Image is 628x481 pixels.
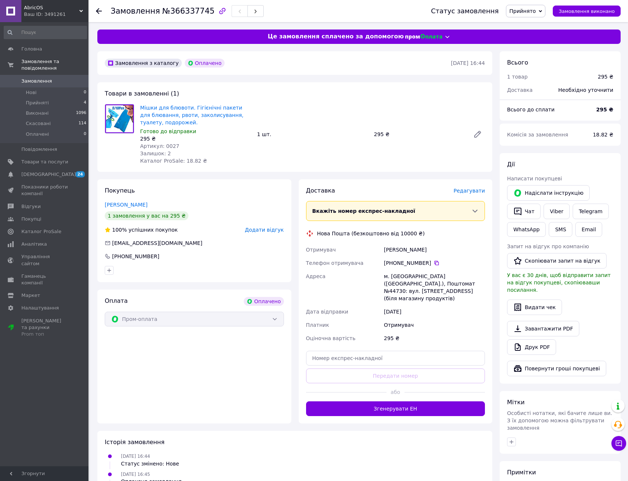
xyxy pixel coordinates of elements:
span: Мітки [507,399,525,406]
span: Всього до сплати [507,107,555,113]
a: Telegram [573,204,609,219]
div: Отримувач [382,318,486,332]
div: Необхідно уточнити [554,82,618,98]
time: [DATE] 16:44 [451,60,485,66]
a: Завантажити PDF [507,321,579,336]
span: Комісія за замовлення [507,132,568,138]
div: [PHONE_NUMBER] [384,259,485,267]
span: Доставка [306,187,335,194]
span: Платник [306,322,329,328]
div: [DATE] [382,305,486,318]
span: 4 [84,100,86,106]
div: м. [GEOGRAPHIC_DATA] ([GEOGRAPHIC_DATA].), Поштомат №44730: вул. [STREET_ADDRESS] (біля магазину ... [382,270,486,305]
span: Прийняті [26,100,49,106]
span: 24 [76,171,85,177]
span: [PERSON_NAME] та рахунки [21,318,68,338]
span: AbricOS [24,4,79,11]
button: Згенерувати ЕН [306,401,485,416]
button: Email [575,222,602,237]
span: 1096 [76,110,86,117]
a: Друк PDF [507,339,556,355]
span: 114 [79,120,86,127]
span: №366337745 [162,7,215,15]
span: 1 товар [507,74,528,80]
span: Замовлення та повідомлення [21,58,89,72]
a: Редагувати [470,127,485,142]
span: [DATE] 16:44 [121,454,150,459]
span: Управління сайтом [21,253,68,267]
div: 1 замовлення у вас на 295 ₴ [105,211,188,220]
span: Показники роботи компанії [21,184,68,197]
span: Додати відгук [245,227,284,233]
input: Номер експрес-накладної [306,351,485,366]
button: Чат з покупцем [611,436,626,451]
span: Замовлення [21,78,52,84]
div: 1 шт. [254,129,371,139]
span: Адреса [306,273,326,279]
span: У вас є 30 днів, щоб відправити запит на відгук покупцеві, скопіювавши посилання. [507,272,611,293]
div: [PERSON_NAME] [382,243,486,256]
span: Редагувати [454,188,485,194]
span: Каталог ProSale [21,228,61,235]
span: Оплата [105,297,128,304]
span: Оціночна вартість [306,335,355,341]
div: 295 ₴ [140,135,251,142]
span: Налаштування [21,305,59,311]
button: SMS [549,222,572,237]
div: Оплачено [185,59,225,68]
a: [PERSON_NAME] [105,202,148,208]
span: Нові [26,89,37,96]
div: 295 ₴ [598,73,613,80]
span: Виконані [26,110,49,117]
button: Чат [507,204,541,219]
span: Написати покупцеві [507,176,562,181]
span: Покупці [21,216,41,222]
a: Мішки для блювоти. Гігієнічні пакети для блювання, рвоти, заколисування, туалету, подорожей. [140,105,243,125]
span: Каталог ProSale: 18.82 ₴ [140,158,207,164]
span: Доставка [507,87,532,93]
span: Залишок: 2 [140,150,171,156]
span: або [386,388,405,396]
div: Статус змінено: Нове [121,460,179,467]
button: Замовлення виконано [553,6,621,17]
span: 0 [84,89,86,96]
button: Видати чек [507,300,562,315]
span: Запит на відгук про компанію [507,243,589,249]
div: успішних покупок [105,226,178,233]
span: Замовлення виконано [559,8,615,14]
span: Оплачені [26,131,49,138]
span: Дата відправки [306,309,348,315]
span: Дії [507,161,515,168]
span: Телефон отримувача [306,260,364,266]
span: Аналітика [21,241,47,248]
div: Оплачено [244,297,284,306]
span: [EMAIL_ADDRESS][DOMAIN_NAME] [112,240,202,246]
span: Повідомлення [21,146,57,153]
div: Замовлення з каталогу [105,59,182,68]
span: Готово до відправки [140,128,196,134]
span: Вкажіть номер експрес-накладної [312,208,416,214]
div: Статус замовлення [431,7,499,15]
span: Товари в замовленні (1) [105,90,179,97]
span: Маркет [21,292,40,299]
a: WhatsApp [507,222,546,237]
span: Артикул: 0027 [140,143,179,149]
span: [DATE] 16:45 [121,472,150,477]
a: Viber [544,204,569,219]
span: Відгуки [21,203,41,210]
b: 295 ₴ [596,107,613,113]
span: Головна [21,46,42,52]
span: 100% [112,227,127,233]
img: Мішки для блювоти. Гігієнічні пакети для блювання, рвоти, заколисування, туалету, подорожей. [105,104,134,133]
span: 18.82 ₴ [593,132,613,138]
span: Історія замовлення [105,439,164,446]
input: Пошук [4,26,87,39]
span: 0 [84,131,86,138]
div: 295 ₴ [371,129,467,139]
button: Скопіювати запит на відгук [507,253,607,269]
span: Замовлення [111,7,160,15]
div: Повернутися назад [96,7,102,15]
span: Всього [507,59,528,66]
span: Примітки [507,469,536,476]
div: Prom топ [21,331,68,338]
